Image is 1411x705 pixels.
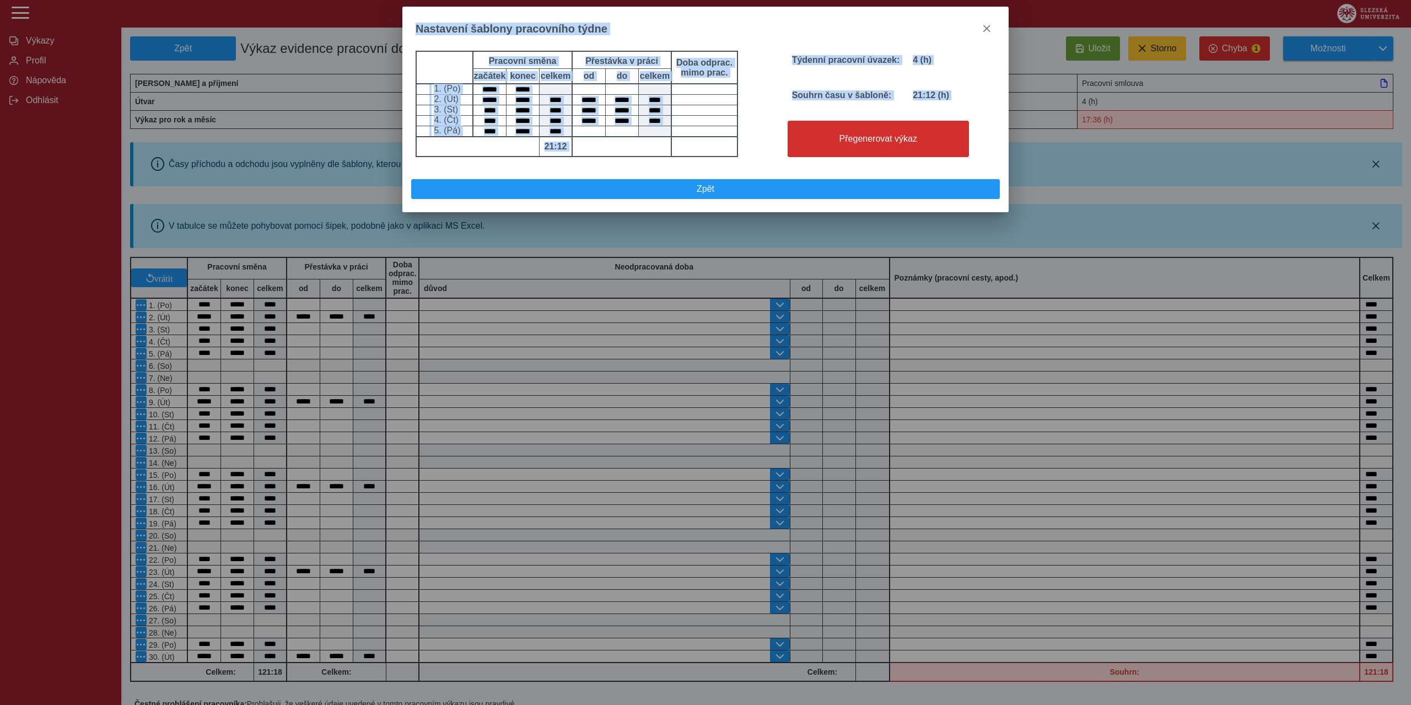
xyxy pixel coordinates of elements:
b: 4 (h) [913,55,931,64]
b: konec [507,71,539,81]
span: 4. (Čt) [432,115,458,125]
b: od [573,71,605,81]
span: Zpět [416,184,995,194]
b: celkem [540,71,572,81]
b: 21:12 [540,142,572,152]
b: Přestávka v práci [585,56,658,66]
span: 3. (St) [432,105,458,114]
b: do [606,71,638,81]
button: Zpět [411,179,1000,199]
button: Přegenerovat výkaz [788,121,969,157]
b: celkem [639,71,671,81]
b: Souhrn času v šabloně: [792,90,891,100]
b: Týdenní pracovní úvazek: [792,55,900,64]
button: close [978,20,995,37]
span: Přegenerovat výkaz [793,134,964,144]
b: Pracovní směna [489,56,557,66]
span: Nastavení šablony pracovního týdne [416,23,607,35]
span: 1. (Po) [432,84,460,93]
b: Doba odprac. mimo prac. [674,58,735,78]
b: začátek [473,71,506,81]
span: 5. (Pá) [432,126,460,135]
span: 2. (Út) [432,94,458,104]
b: 21:12 (h) [913,90,949,100]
